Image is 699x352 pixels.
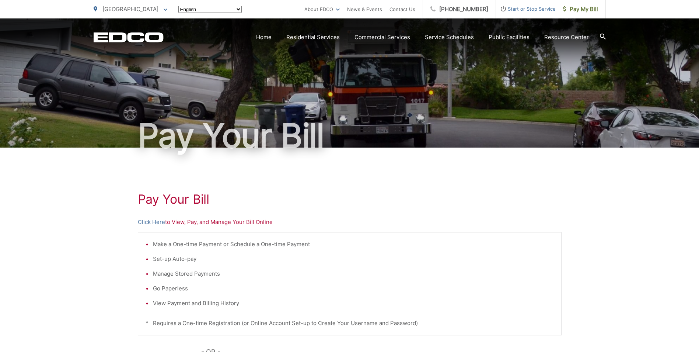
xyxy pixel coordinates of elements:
[425,33,474,42] a: Service Schedules
[94,32,164,42] a: EDCD logo. Return to the homepage.
[563,5,598,14] span: Pay My Bill
[138,192,562,207] h1: Pay Your Bill
[389,5,415,14] a: Contact Us
[489,33,530,42] a: Public Facilities
[138,218,562,227] p: to View, Pay, and Manage Your Bill Online
[94,117,606,154] h1: Pay Your Bill
[286,33,340,42] a: Residential Services
[256,33,272,42] a: Home
[153,284,554,293] li: Go Paperless
[544,33,589,42] a: Resource Center
[178,6,242,13] select: Select a language
[138,218,165,227] a: Click Here
[153,255,554,263] li: Set-up Auto-pay
[146,319,554,328] p: * Requires a One-time Registration (or Online Account Set-up to Create Your Username and Password)
[153,269,554,278] li: Manage Stored Payments
[153,299,554,308] li: View Payment and Billing History
[153,240,554,249] li: Make a One-time Payment or Schedule a One-time Payment
[304,5,340,14] a: About EDCO
[347,5,382,14] a: News & Events
[102,6,158,13] span: [GEOGRAPHIC_DATA]
[354,33,410,42] a: Commercial Services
